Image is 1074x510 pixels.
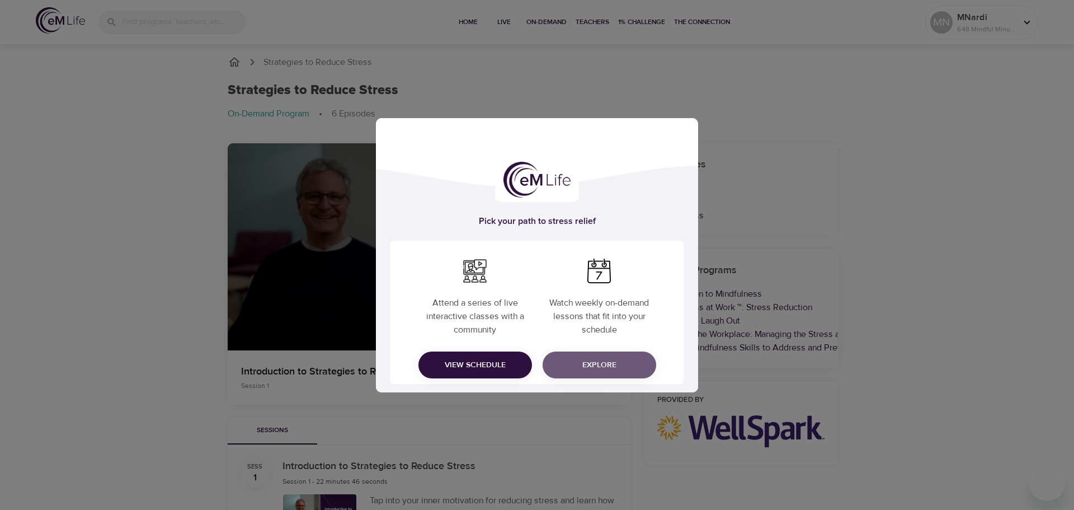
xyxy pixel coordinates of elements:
[463,259,487,283] img: webimar.png
[587,259,611,283] img: week.png
[539,287,659,340] p: Watch weekly on-demand lessons that fit into your schedule
[418,352,532,378] button: View Schedule
[390,216,684,227] h5: Pick your path to stress relief
[427,358,523,372] span: View Schedule
[503,162,571,198] img: logo
[415,287,535,340] p: Attend a series of live interactive classes with a community
[552,358,647,372] span: Explore
[543,352,656,378] button: Explore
